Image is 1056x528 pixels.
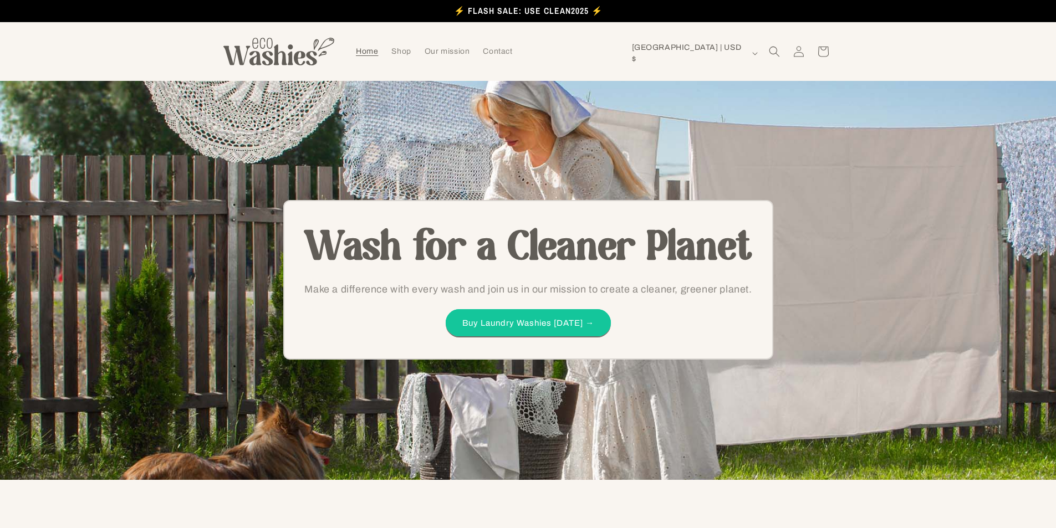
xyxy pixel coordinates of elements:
[304,280,753,298] p: Make a difference with every wash and join us in our mission to create a cleaner, greener planet.
[223,38,334,65] img: Eco Washies
[356,47,378,57] span: Home
[304,223,753,275] h2: Wash for a Cleaner Planet
[385,40,417,63] a: Shop
[425,47,470,57] span: Our mission
[476,40,519,63] a: Contact
[454,5,603,17] span: ⚡️ FLASH SALE: USE CLEAN2025 ⚡️
[483,47,512,57] span: Contact
[418,40,477,63] a: Our mission
[219,33,338,69] a: Eco Washies
[349,40,385,63] a: Home
[625,43,762,64] button: [GEOGRAPHIC_DATA] | USD $
[446,310,611,337] a: Buy Laundry Washies [DATE] →
[391,47,411,57] span: Shop
[762,39,787,64] summary: Search
[632,42,747,65] span: [GEOGRAPHIC_DATA] | USD $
